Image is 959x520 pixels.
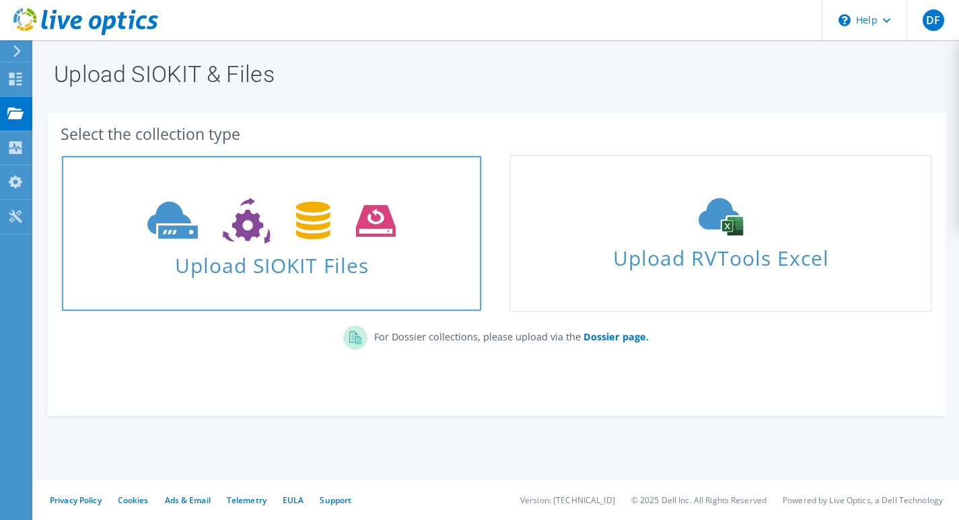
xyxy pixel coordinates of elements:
[320,494,351,506] a: Support
[631,494,767,506] li: © 2025 Dell Inc. All Rights Reserved
[54,63,932,85] h1: Upload SIOKIT & Files
[583,330,649,343] b: Dossier page.
[839,14,851,26] svg: \n
[511,240,930,269] span: Upload RVTools Excel
[165,494,211,506] a: Ads & Email
[509,155,931,312] a: Upload RVTools Excel
[581,330,649,343] a: Dossier page.
[118,494,149,506] a: Cookies
[61,155,483,312] a: Upload SIOKIT Files
[520,494,615,506] li: Version: [TECHNICAL_ID]
[367,326,649,344] p: For Dossier collections, please upload via the
[50,494,102,506] a: Privacy Policy
[62,247,481,276] span: Upload SIOKIT Files
[61,126,932,141] div: Select the collection type
[923,9,944,31] span: DF
[227,494,267,506] a: Telemetry
[283,494,304,506] a: EULA
[783,494,943,506] li: Powered by Live Optics, a Dell Technology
